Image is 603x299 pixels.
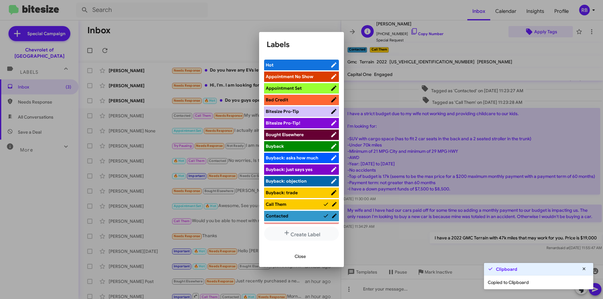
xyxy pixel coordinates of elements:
[266,213,288,219] span: Contacted
[266,132,304,137] span: Bought Elsewhere
[266,120,300,126] span: Bitesize Pro-Tip!
[484,275,593,289] div: Copied to Clipboard
[264,227,339,241] button: Create Label
[266,143,284,149] span: Buyback
[290,251,311,262] button: Close
[266,97,288,103] span: Bad Credit
[267,40,336,50] h1: Labels
[266,109,299,114] span: Bitesize Pro-Tip
[266,201,286,207] span: Call Them
[266,155,318,161] span: Buyback: asks how much
[266,190,298,195] span: Buyback: trade
[266,62,274,68] span: Hot
[295,251,306,262] span: Close
[266,74,313,79] span: Appointment No Show
[496,266,517,272] strong: Clipboard
[266,167,312,172] span: Buyback: just says yes
[266,85,302,91] span: Appointment Set
[266,178,307,184] span: Buyback: objection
